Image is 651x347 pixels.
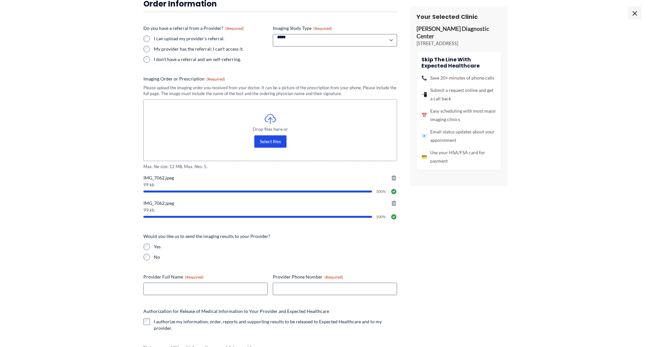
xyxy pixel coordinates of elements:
li: Use your HSA/FSA card for payment [421,148,496,165]
label: Provider Phone Number [273,274,397,280]
legend: Would you like us to send the imaging results to your Provider? [143,233,270,240]
label: I don't have a referral and am self-referring. [154,56,268,63]
li: Submit a request online and get a call back [421,86,496,103]
span: 📅 [421,111,427,119]
label: I authorize my information, order, reports and supporting results to be released to Expected Heal... [154,318,397,331]
span: 📞 [421,74,427,82]
span: Max. file size: 12 MB, Max. files: 5. [143,164,397,170]
span: (Required) [225,26,244,31]
h4: Skip the line with Expected Healthcare [421,56,496,69]
li: Save 20+ minutes of phone calls [421,74,496,82]
label: I can upload my provider's referral. [154,35,268,42]
label: Provider Full Name [143,274,268,280]
span: IMG_7062.jpeg [143,200,397,206]
span: (Required) [313,26,332,31]
label: Imaging Order or Prescription [143,76,397,82]
span: (Required) [325,275,343,279]
div: Please upload the imaging order you received from your doctor. It can be a picture of the prescri... [143,85,397,97]
span: 99 kb [143,208,397,212]
span: 📧 [421,132,427,140]
p: [PERSON_NAME] Diagnostic Center [417,25,501,40]
span: (Required) [206,77,225,81]
span: 100% [376,215,387,219]
legend: Do you have a referral from a Provider? [143,25,244,31]
legend: Authorization for Release of Medical Information to Your Provider and Expected Healthcare [143,308,329,315]
span: 99 kb [143,182,397,187]
label: No [154,254,397,260]
button: select files, imaging order or prescription(required) [254,135,286,148]
li: Easy scheduling with most major imaging clinics [421,107,496,124]
label: Yes [154,243,397,250]
label: My provider has the referral; I can't access it. [154,46,268,52]
span: × [628,6,641,19]
span: 📲 [421,90,427,99]
span: 100% [376,190,387,193]
span: (Required) [185,275,204,279]
span: 💳 [421,153,427,161]
p: [STREET_ADDRESS] [417,40,501,47]
li: Email status updates about your appointment [421,128,496,144]
span: Drop files here or [157,127,384,131]
span: IMG_7062.jpeg [143,175,397,181]
h3: Your Selected Clinic [417,13,501,20]
label: Imaging Study Type [273,25,397,31]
